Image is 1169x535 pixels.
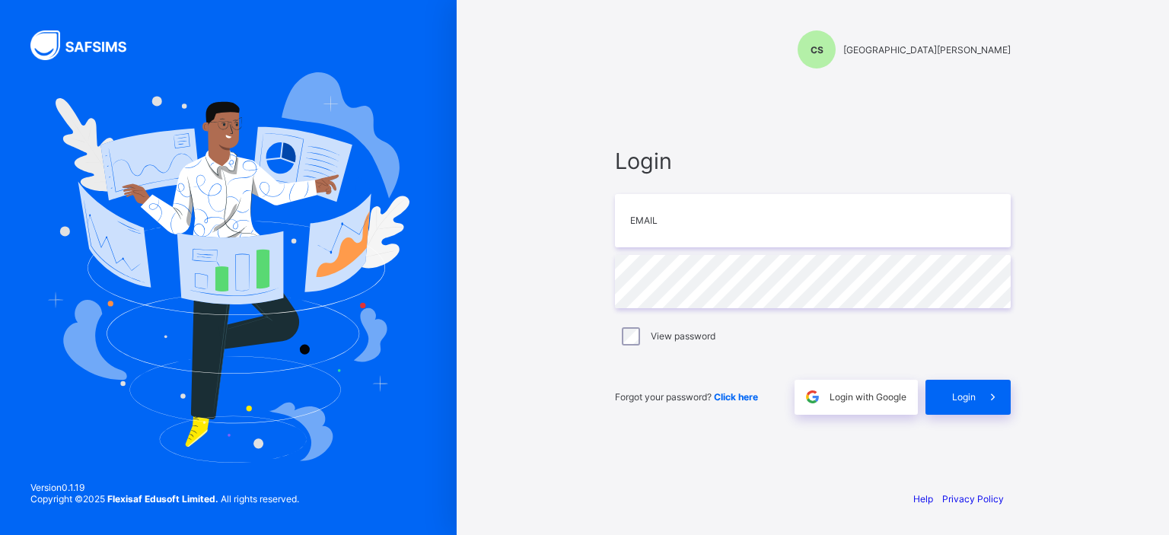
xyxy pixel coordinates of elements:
img: SAFSIMS Logo [30,30,145,60]
img: google.396cfc9801f0270233282035f929180a.svg [804,388,821,406]
a: Click here [714,391,758,403]
strong: Flexisaf Edusoft Limited. [107,493,218,505]
span: Login [615,148,1011,174]
span: [GEOGRAPHIC_DATA][PERSON_NAME] [843,44,1011,56]
a: Privacy Policy [942,493,1004,505]
span: Login with Google [830,391,906,403]
span: CS [811,44,823,56]
span: Copyright © 2025 All rights reserved. [30,493,299,505]
span: Login [952,391,976,403]
a: Help [913,493,933,505]
span: Version 0.1.19 [30,482,299,493]
span: Forgot your password? [615,391,758,403]
img: Hero Image [47,72,409,462]
label: View password [651,330,715,342]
